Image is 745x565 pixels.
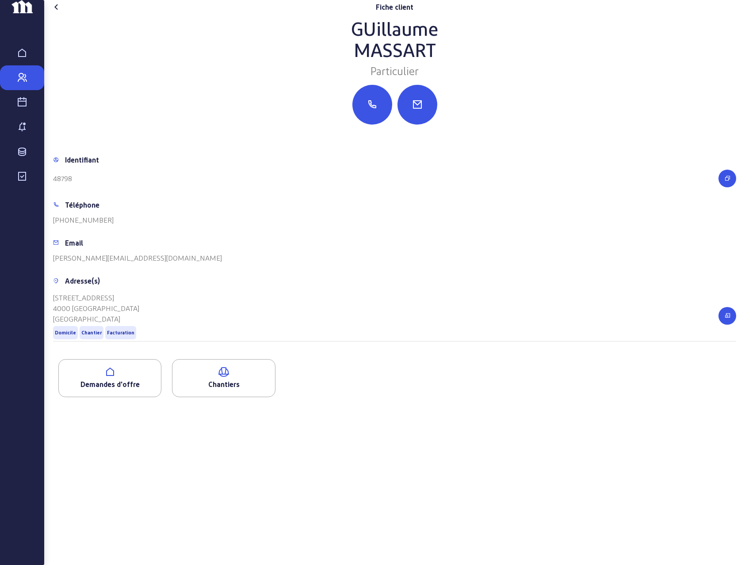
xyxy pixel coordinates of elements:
[53,39,736,60] div: Massart
[81,330,102,336] span: Chantier
[65,238,83,248] div: Email
[53,18,736,39] div: GUillaume
[65,155,99,165] div: Identifiant
[65,200,99,210] div: Téléphone
[53,173,72,184] div: 48798
[53,314,139,324] div: [GEOGRAPHIC_DATA]
[65,276,100,286] div: Adresse(s)
[53,253,222,263] div: [PERSON_NAME][EMAIL_ADDRESS][DOMAIN_NAME]
[53,292,139,303] div: [STREET_ADDRESS]
[59,379,161,390] div: Demandes d'offre
[107,330,134,336] span: Facturation
[376,2,413,12] div: Fiche client
[53,64,736,78] div: Particulier
[55,330,76,336] span: Domicile
[53,303,139,314] div: 4000 [GEOGRAPHIC_DATA]
[53,215,114,225] div: [PHONE_NUMBER]
[172,379,275,390] div: Chantiers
